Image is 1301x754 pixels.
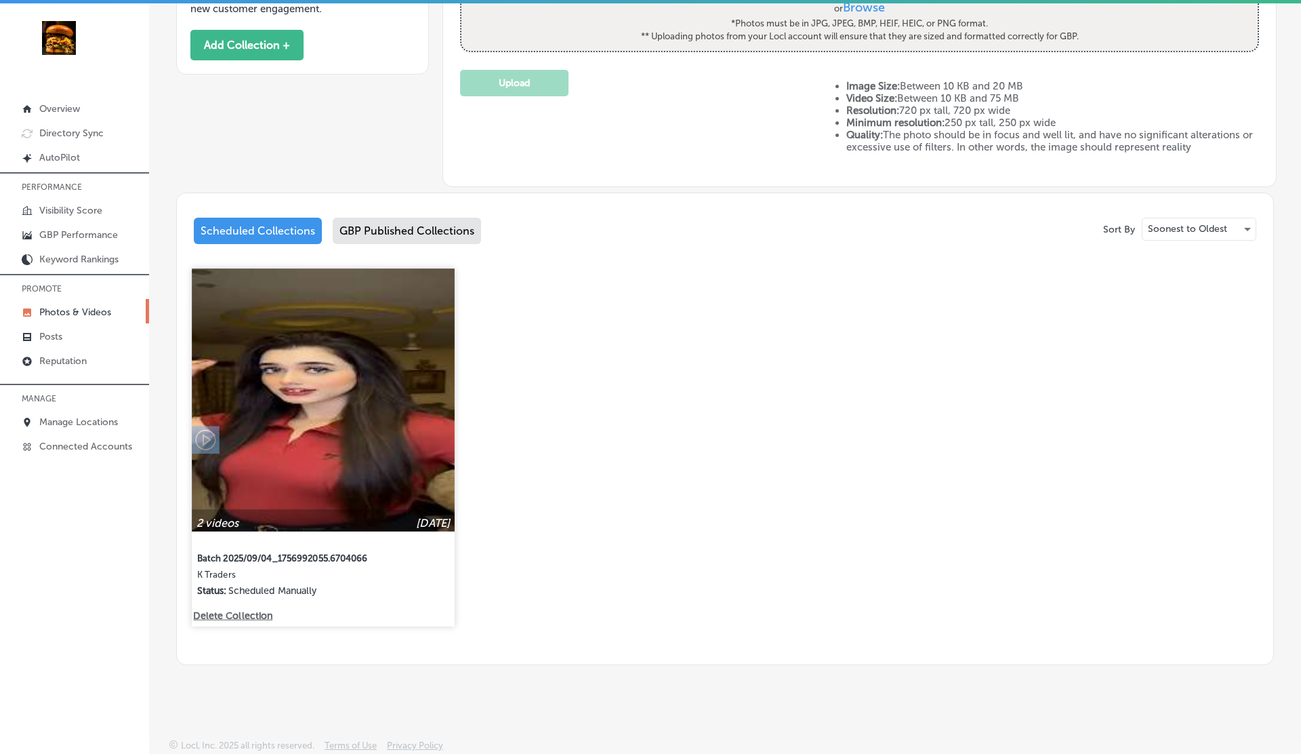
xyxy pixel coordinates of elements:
[846,80,1259,92] li: Between 10 KB and 20 MB
[1148,222,1227,235] p: Soonest to Oldest
[197,570,395,585] label: K Traders
[39,229,118,241] p: GBP Performance
[39,416,118,428] p: Manage Locations
[193,610,270,622] p: Delete Collection
[1103,224,1135,235] p: Sort By
[39,355,87,367] p: Reputation
[846,117,1259,129] li: 250 px tall, 250 px wide
[197,517,239,530] p: 2 videos
[22,21,96,55] img: 236f6248-51d4-441f-81ca-bd39460844ec278044108_140003795218032_8071878743168997487_n.jpg
[846,104,1259,117] li: 720 px tall, 720 px wide
[39,441,132,452] p: Connected Accounts
[39,103,80,115] p: Overview
[181,740,314,751] p: Locl, Inc. 2025 all rights reserved.
[39,306,111,318] p: Photos & Videos
[228,585,317,597] p: Scheduled Manually
[39,254,119,265] p: Keyword Rankings
[846,129,1259,153] li: The photo should be in focus and well lit, and have no significant alterations or excessive use o...
[460,70,569,96] button: Upload
[39,331,62,342] p: Posts
[194,218,322,244] div: Scheduled Collections
[190,30,304,60] button: Add Collection +
[416,517,450,530] p: [DATE]
[846,104,899,117] strong: Resolution:
[846,80,900,92] strong: Image Size:
[192,269,455,532] img: Collection thumbnail
[333,218,481,244] div: GBP Published Collections
[197,545,395,570] label: Batch 2025/09/04_1756992055.6704066
[846,92,1259,104] li: Between 10 KB and 75 MB
[846,129,883,141] strong: Quality:
[1142,218,1256,240] div: Soonest to Oldest
[39,205,102,216] p: Visibility Score
[197,585,227,597] p: Status:
[846,117,945,129] strong: Minimum resolution:
[39,152,80,163] p: AutoPilot
[846,92,897,104] strong: Video Size:
[39,127,104,139] p: Directory Sync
